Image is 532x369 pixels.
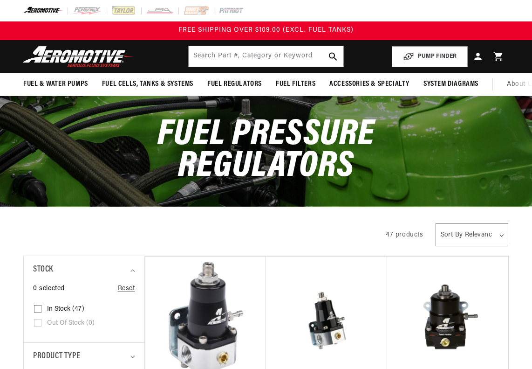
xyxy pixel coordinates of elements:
[178,27,354,34] span: FREE SHIPPING OVER $109.00 (EXCL. FUEL TANKS)
[47,305,84,313] span: In stock (47)
[157,117,374,185] span: Fuel Pressure Regulators
[33,350,80,363] span: Product type
[416,73,485,95] summary: System Diagrams
[20,46,136,68] img: Aeromotive
[33,256,135,284] summary: Stock (0 selected)
[423,79,478,89] span: System Diagrams
[102,79,193,89] span: Fuel Cells, Tanks & Systems
[33,263,53,277] span: Stock
[200,73,269,95] summary: Fuel Regulators
[189,46,343,67] input: Search by Part Number, Category or Keyword
[207,79,262,89] span: Fuel Regulators
[47,319,95,327] span: Out of stock (0)
[33,284,65,294] span: 0 selected
[95,73,200,95] summary: Fuel Cells, Tanks & Systems
[392,46,468,67] button: PUMP FINDER
[23,79,88,89] span: Fuel & Water Pumps
[386,231,423,238] span: 47 products
[16,73,95,95] summary: Fuel & Water Pumps
[269,73,322,95] summary: Fuel Filters
[276,79,315,89] span: Fuel Filters
[329,79,409,89] span: Accessories & Specialty
[118,284,135,294] a: Reset
[323,46,343,67] button: search button
[322,73,416,95] summary: Accessories & Specialty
